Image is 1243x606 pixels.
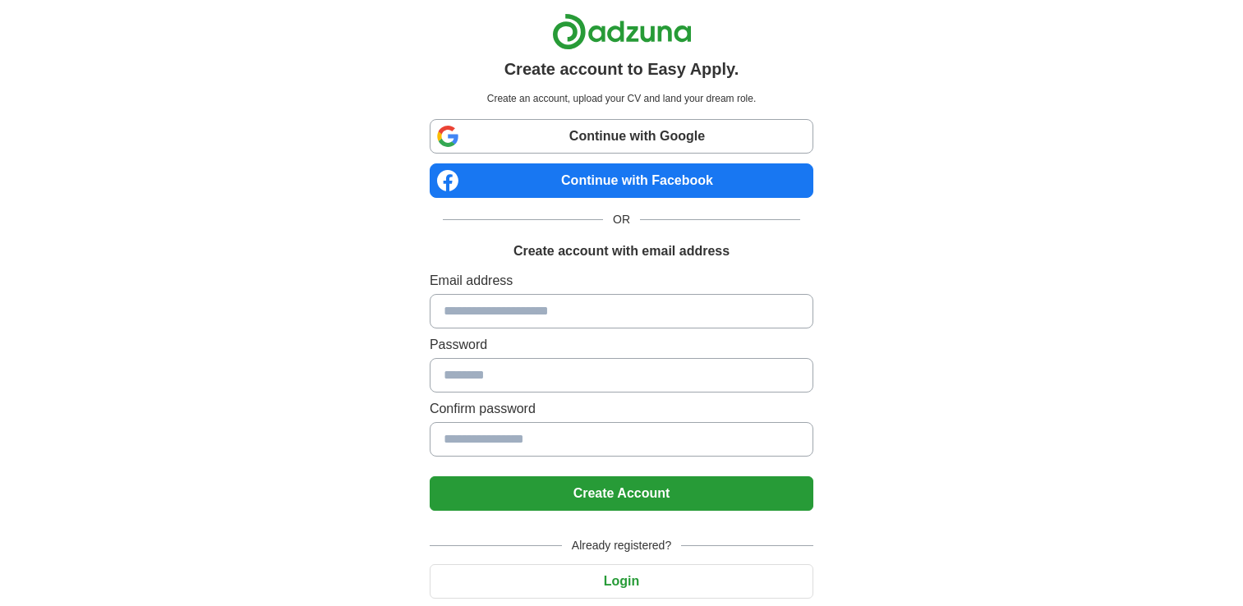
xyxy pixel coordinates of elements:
[430,271,813,291] label: Email address
[603,211,640,228] span: OR
[513,241,730,261] h1: Create account with email address
[430,399,813,419] label: Confirm password
[562,537,681,554] span: Already registered?
[430,163,813,198] a: Continue with Facebook
[430,564,813,599] button: Login
[504,57,739,81] h1: Create account to Easy Apply.
[552,13,692,50] img: Adzuna logo
[430,335,813,355] label: Password
[430,574,813,588] a: Login
[430,476,813,511] button: Create Account
[433,91,810,106] p: Create an account, upload your CV and land your dream role.
[430,119,813,154] a: Continue with Google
